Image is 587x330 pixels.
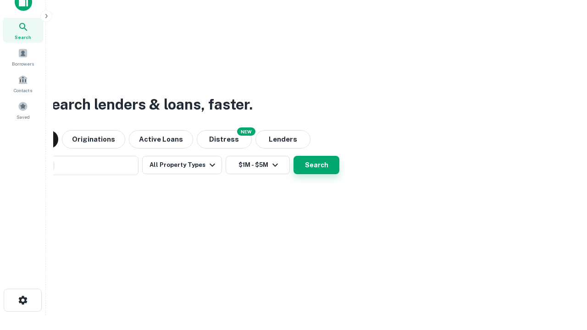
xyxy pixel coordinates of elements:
span: Contacts [14,87,32,94]
span: Search [15,33,31,41]
span: Borrowers [12,60,34,67]
a: Contacts [3,71,43,96]
button: $1M - $5M [226,156,290,174]
a: Borrowers [3,44,43,69]
a: Search [3,18,43,43]
span: Saved [17,113,30,121]
button: Originations [62,130,125,148]
button: Search distressed loans with lien and other non-mortgage details. [197,130,252,148]
h3: Search lenders & loans, faster. [42,93,253,115]
button: Lenders [255,130,310,148]
div: NEW [237,127,255,136]
button: Search [293,156,339,174]
iframe: Chat Widget [541,257,587,301]
a: Saved [3,98,43,122]
button: All Property Types [142,156,222,174]
button: Active Loans [129,130,193,148]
